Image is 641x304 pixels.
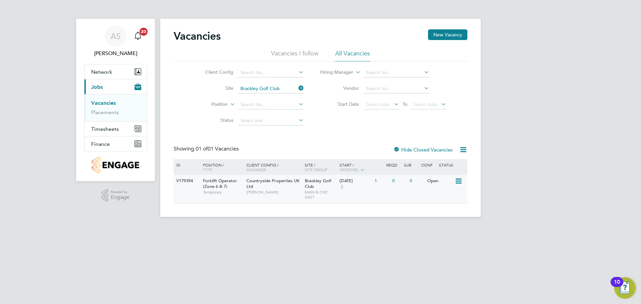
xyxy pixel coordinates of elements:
[101,189,130,202] a: Powered byEngage
[246,178,299,189] span: Countryside Properties UK Ltd
[189,101,228,108] label: Position
[428,29,467,40] button: New Vacancy
[84,79,147,94] button: Jobs
[391,175,408,187] div: 0
[402,159,420,171] div: Sub
[340,167,358,172] span: Vendors
[175,159,198,171] div: ID
[614,282,620,291] div: 10
[238,116,304,125] input: Select one
[413,101,437,107] span: Select date
[245,159,303,175] div: Client Config /
[238,68,304,77] input: Search for...
[91,126,119,132] span: Timesheets
[271,49,318,61] li: Vacancies I follow
[174,29,221,43] h2: Vacancies
[238,100,304,109] input: Search for...
[111,32,121,40] span: AS
[111,189,130,195] span: Powered by
[84,157,147,173] a: Go to home page
[340,184,344,190] span: 3
[84,64,147,79] button: Network
[84,136,147,151] button: Finance
[196,145,208,152] span: 01 of
[84,49,147,57] span: Adam Smith
[84,94,147,121] div: Jobs
[195,85,233,91] label: Site
[320,101,359,107] label: Start Date
[91,69,112,75] span: Network
[364,84,429,93] input: Search for...
[174,145,240,153] div: Showing
[91,84,103,90] span: Jobs
[246,167,266,172] span: Manager
[246,190,301,195] span: [PERSON_NAME]
[84,25,147,57] a: AS[PERSON_NAME]
[338,159,385,176] div: Start /
[420,159,437,171] div: Conf
[198,159,245,175] div: Position /
[320,85,359,91] label: Vendor
[111,195,130,200] span: Engage
[364,68,429,77] input: Search for...
[203,178,237,189] span: Forklift Operator (Zone 6 & 7)
[303,159,338,175] div: Site /
[373,175,390,187] div: 1
[91,141,110,147] span: Finance
[385,159,402,171] div: Reqd
[401,100,409,108] span: To
[140,28,148,36] span: 20
[195,117,233,123] label: Status
[203,167,212,172] span: Type
[335,49,370,61] li: All Vacancies
[340,178,371,184] div: [DATE]
[315,69,353,76] label: Hiring Manager
[92,157,139,173] img: countryside-properties-logo-retina.png
[175,175,198,187] div: V179394
[366,101,390,107] span: Select date
[305,167,328,172] span: Site Group
[426,175,455,187] div: Open
[305,178,331,189] span: Brackley Golf Club
[91,109,119,115] a: Placements
[393,146,453,153] label: Hide Closed Vacancies
[238,84,304,93] input: Search for...
[76,19,155,181] nav: Main navigation
[408,175,425,187] div: 0
[614,277,636,299] button: Open Resource Center, 10 new notifications
[131,25,145,47] a: 20
[437,159,466,171] div: Status
[305,190,337,200] span: MAN & CHE EAST
[196,145,239,152] span: 01 Vacancies
[203,190,243,195] span: Temporary
[84,121,147,136] button: Timesheets
[91,100,116,106] a: Vacancies
[195,69,233,75] label: Client Config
